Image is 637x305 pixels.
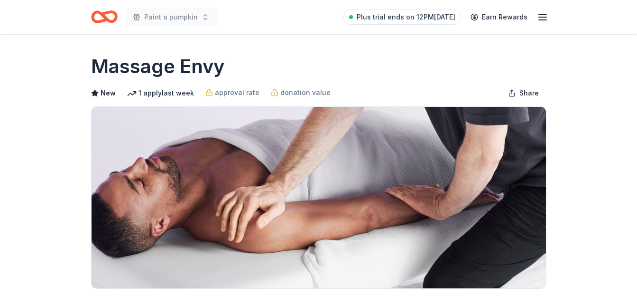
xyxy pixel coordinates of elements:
span: Plus trial ends on 12PM[DATE] [357,11,455,23]
a: Home [91,6,118,28]
a: donation value [271,87,331,98]
a: Earn Rewards [465,9,533,26]
h1: Massage Envy [91,53,225,80]
span: approval rate [215,87,259,98]
span: Share [519,87,539,99]
span: New [101,87,116,99]
a: approval rate [205,87,259,98]
div: 1 apply last week [127,87,194,99]
span: Paint a pumpkin [144,11,198,23]
button: Paint a pumpkin [125,8,217,27]
img: Image for Massage Envy [92,107,546,288]
a: Plus trial ends on 12PM[DATE] [343,10,461,25]
span: donation value [280,87,331,98]
button: Share [500,84,546,103]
